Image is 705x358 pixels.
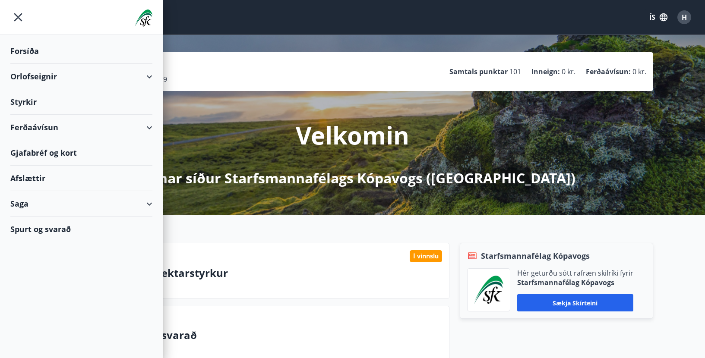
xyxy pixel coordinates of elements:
[481,250,590,261] span: Starfsmannafélag Kópavogs
[296,119,409,151] p: Velkomin
[10,89,152,115] div: Styrkir
[474,276,503,304] img: x5MjQkxwhnYn6YREZUTEa9Q4KsBUeQdWGts9Dj4O.png
[632,67,646,76] span: 0 kr.
[645,9,672,25] button: ÍS
[531,67,560,76] p: Inneign :
[130,169,575,188] p: á Mínar síður Starfsmannafélags Kópavogs ([GEOGRAPHIC_DATA])
[517,294,633,311] button: Sækja skírteini
[10,191,152,217] div: Saga
[10,115,152,140] div: Ferðaávísun
[517,278,633,287] p: Starfsmannafélag Kópavogs
[682,13,687,22] span: H
[135,9,152,27] img: union_logo
[410,250,442,262] div: Í vinnslu
[10,64,152,89] div: Orlofseignir
[449,67,508,76] p: Samtals punktar
[509,67,521,76] span: 101
[116,328,442,342] p: Spurt og svarað
[10,38,152,64] div: Forsíða
[674,7,695,28] button: H
[10,9,26,25] button: menu
[517,268,633,278] p: Hér geturðu sótt rafræn skilríki fyrir
[116,266,442,280] p: Líkamsræktarstyrkur
[10,140,152,166] div: Gjafabréf og kort
[10,217,152,242] div: Spurt og svarað
[586,67,631,76] p: Ferðaávísun :
[10,166,152,191] div: Afslættir
[562,67,575,76] span: 0 kr.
